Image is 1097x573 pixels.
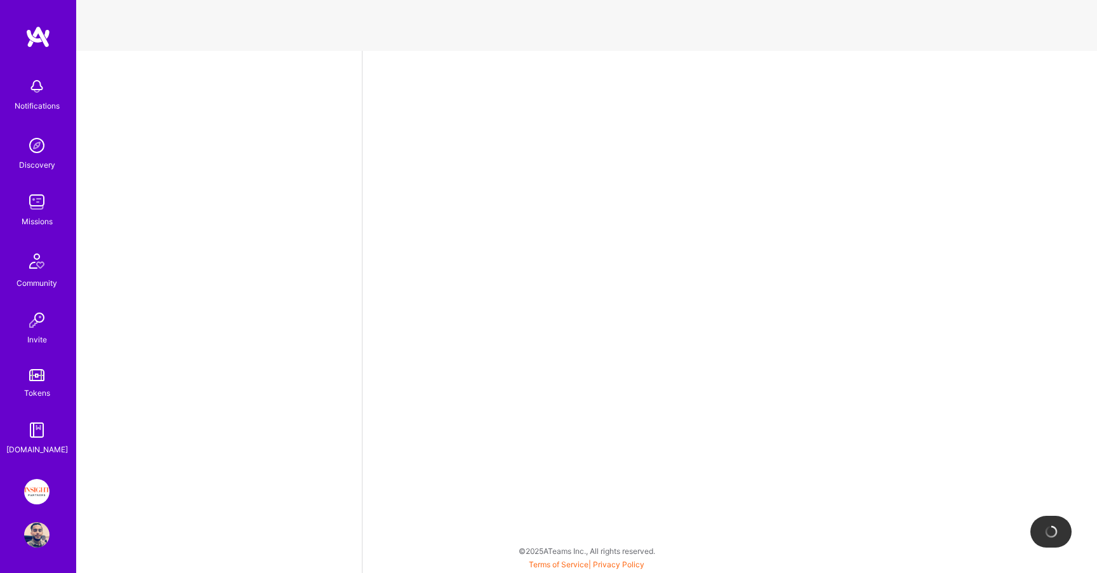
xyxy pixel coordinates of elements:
[1042,523,1060,541] img: loading
[29,369,44,381] img: tokens
[15,99,60,112] div: Notifications
[22,246,52,276] img: Community
[529,560,588,569] a: Terms of Service
[19,158,55,172] div: Discovery
[17,276,57,290] div: Community
[24,133,50,158] img: discovery
[22,215,53,228] div: Missions
[76,535,1097,567] div: © 2025 ATeams Inc., All rights reserved.
[593,560,644,569] a: Privacy Policy
[529,560,644,569] span: |
[24,307,50,333] img: Invite
[21,522,53,548] a: User Avatar
[27,333,47,346] div: Invite
[6,443,68,456] div: [DOMAIN_NAME]
[24,479,50,504] img: Insight Partners: Data & AI - Sourcing
[24,189,50,215] img: teamwork
[25,25,51,48] img: logo
[24,522,50,548] img: User Avatar
[24,386,50,400] div: Tokens
[24,74,50,99] img: bell
[21,479,53,504] a: Insight Partners: Data & AI - Sourcing
[24,417,50,443] img: guide book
